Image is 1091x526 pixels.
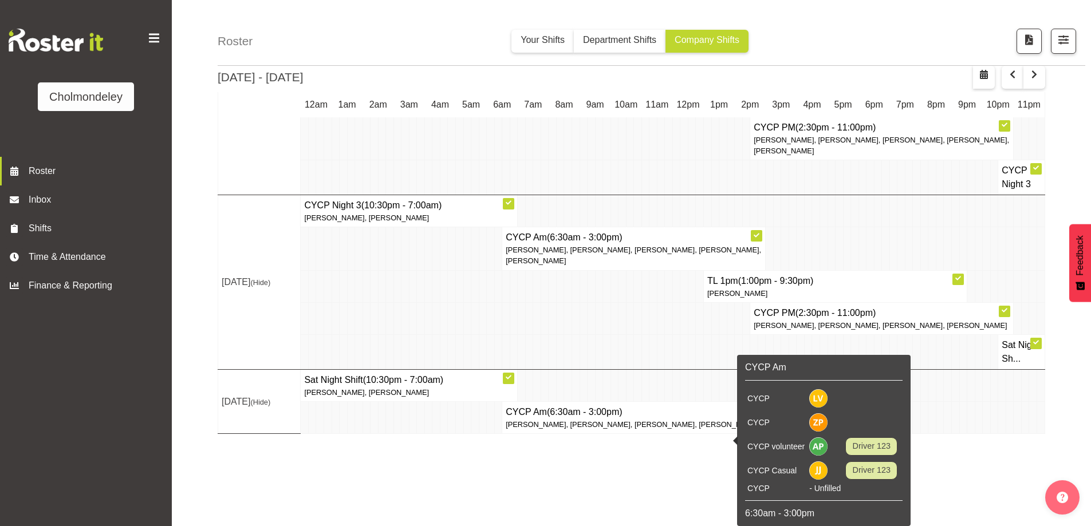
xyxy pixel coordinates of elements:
[29,222,149,235] span: Shifts
[1057,492,1068,503] img: help-xxl-2.png
[393,92,424,118] th: 3am
[983,92,1014,118] th: 10pm
[304,388,429,397] span: [PERSON_NAME], [PERSON_NAME]
[580,92,611,118] th: 9am
[745,458,807,483] td: CYCP Casual
[506,231,762,244] h4: CYCP Am
[361,200,442,210] span: (10:30pm - 7:00am)
[828,92,858,118] th: 5pm
[218,370,301,434] td: [DATE]
[754,136,1009,155] span: [PERSON_NAME], [PERSON_NAME], [PERSON_NAME], [PERSON_NAME], [PERSON_NAME]
[766,92,797,118] th: 3pm
[424,92,455,118] th: 4am
[754,306,1010,320] h4: CYCP PM
[745,483,807,495] td: CYCP
[506,405,762,419] h4: CYCP Am
[745,361,903,374] h6: CYCP Am
[754,121,1010,135] h4: CYCP PM
[665,30,749,53] button: Company Shifts
[304,213,429,222] span: [PERSON_NAME], [PERSON_NAME]
[853,464,891,477] span: Driver 123
[218,195,301,370] td: [DATE]
[858,92,889,118] th: 6pm
[735,92,766,118] th: 2pm
[745,507,903,520] p: 6:30am - 3:00pm
[218,68,303,86] h2: [DATE] - [DATE]
[641,92,672,118] th: 11am
[363,92,393,118] th: 2am
[487,92,518,118] th: 6am
[301,92,332,118] th: 12am
[754,321,1007,330] span: [PERSON_NAME], [PERSON_NAME], [PERSON_NAME], [PERSON_NAME]
[1017,29,1042,54] button: Download a PDF of the roster according to the set date range.
[218,32,253,50] h4: Roster
[304,199,514,212] h4: CYCP Night 3
[29,279,149,292] span: Finance & Reporting
[973,66,995,89] button: Select a specific date within the roster.
[809,413,828,432] img: zoe-palmer10907.jpg
[797,92,828,118] th: 4pm
[853,440,891,453] span: Driver 123
[952,92,983,118] th: 9pm
[809,484,841,493] span: - Unfilled
[889,92,920,118] th: 7pm
[1073,235,1087,275] span: Feedback
[506,420,759,429] span: [PERSON_NAME], [PERSON_NAME], [PERSON_NAME], [PERSON_NAME]
[809,389,828,408] img: lynne-veal6958.jpg
[1069,224,1091,302] button: Feedback - Show survey
[456,92,487,118] th: 5am
[738,276,814,286] span: (1:00pm - 9:30pm)
[675,35,739,45] span: Company Shifts
[795,122,876,132] span: (2:30pm - 11:00pm)
[547,407,623,417] span: (6:30am - 3:00pm)
[250,278,270,287] span: (Hide)
[745,434,807,458] td: CYCP volunteer
[1014,92,1045,118] th: 11pm
[521,35,565,45] span: Your Shifts
[1002,338,1041,366] h4: Sat Night Sh...
[549,92,580,118] th: 8am
[707,289,767,298] span: [PERSON_NAME]
[49,88,123,105] div: Cholmondeley
[745,410,807,434] td: CYCP
[704,92,735,118] th: 1pm
[363,375,444,385] span: (10:30pm - 7:00am)
[511,30,574,53] button: Your Shifts
[518,92,549,118] th: 7am
[611,92,641,118] th: 10am
[506,246,761,265] span: [PERSON_NAME], [PERSON_NAME], [PERSON_NAME], [PERSON_NAME], [PERSON_NAME]
[29,164,166,178] span: Roster
[920,92,951,118] th: 8pm
[547,232,623,242] span: (6:30am - 3:00pm)
[1051,29,1076,54] button: Filter Shifts
[809,461,828,480] img: jan-jonatan-jachowitz11625.jpg
[574,30,665,53] button: Department Shifts
[29,250,149,264] span: Time & Attendance
[795,308,876,318] span: (2:30pm - 11:00pm)
[250,398,270,406] span: (Hide)
[304,373,514,387] h4: Sat Night Shift
[1002,164,1041,191] h4: CYCP Night 3
[707,274,963,288] h4: TL 1pm
[672,92,703,118] th: 12pm
[9,29,103,52] img: Rosterit website logo
[29,193,166,207] span: Inbox
[583,35,656,45] span: Department Shifts
[809,437,828,456] img: amelie-paroll11627.jpg
[745,386,807,410] td: CYCP
[332,92,363,118] th: 1am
